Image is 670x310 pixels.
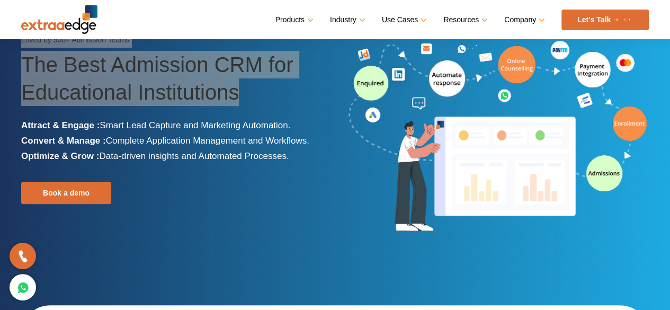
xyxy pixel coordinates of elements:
span: Data-driven insights and Automated Processes. [99,151,289,161]
span: Smart Lead Capture and Marketing Automation. [100,120,290,130]
h1: The Best Admission CRM for Educational Institutions [21,51,327,118]
a: Industry [330,12,363,28]
b: Convert & Manage : [21,136,106,146]
a: Products [275,12,311,28]
a: Resources [443,12,486,28]
span: Complete Application Management and Workflows. [106,136,309,146]
a: Company [504,12,543,28]
a: Use Cases [382,12,425,28]
img: admission-software-home-page-header [347,38,649,236]
a: Let’s Talk [561,10,649,30]
div: Loved by 500+ Admission Teams [21,32,327,51]
b: Attract & Engage : [21,120,100,130]
a: Book a demo [21,182,111,204]
b: Optimize & Grow : [21,151,99,161]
